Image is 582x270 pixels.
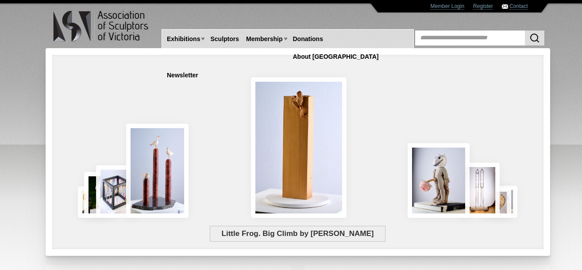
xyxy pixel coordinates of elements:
img: Little Frog. Big Climb [251,77,347,218]
img: Rising Tides [126,124,189,218]
a: Member Login [430,3,464,10]
a: Donations [289,31,327,47]
a: Contact [509,3,528,10]
span: Little Frog. Big Climb by [PERSON_NAME] [210,226,385,242]
a: Newsletter [163,67,202,84]
img: Waiting together for the Home coming [494,186,517,218]
img: logo.png [53,9,150,44]
img: Search [529,33,540,43]
a: Membership [243,31,286,47]
img: Let There Be Light [408,143,470,218]
img: Contact ASV [502,4,508,9]
a: Register [473,3,493,10]
a: About [GEOGRAPHIC_DATA] [289,49,382,65]
a: Exhibitions [163,31,204,47]
img: Swingers [459,163,500,218]
a: Sculptors [207,31,243,47]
